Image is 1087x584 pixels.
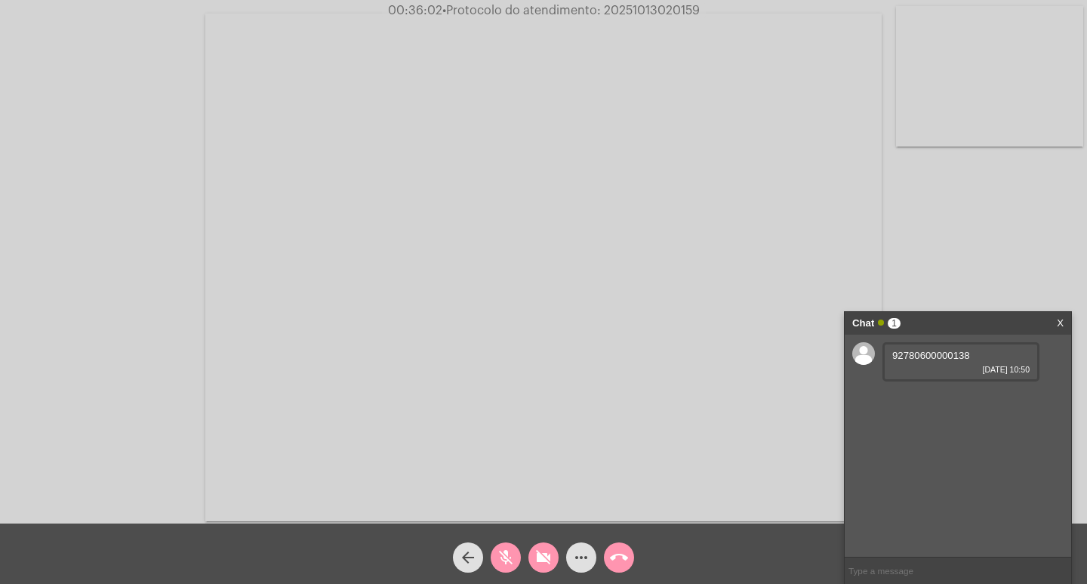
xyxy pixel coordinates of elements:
[442,5,446,17] span: •
[442,5,700,17] span: Protocolo do atendimento: 20251013020159
[610,548,628,567] mat-icon: call_end
[534,548,553,567] mat-icon: videocam_off
[497,548,515,567] mat-icon: mic_off
[852,312,874,335] strong: Chat
[388,5,442,17] span: 00:36:02
[459,548,477,567] mat-icon: arrow_back
[892,350,970,361] span: 92780600000138
[878,320,884,326] span: Online
[1057,312,1064,335] a: X
[888,318,901,329] span: 1
[572,548,590,567] mat-icon: more_horiz
[892,365,1030,374] span: [DATE] 10:50
[845,558,1071,584] input: Type a message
